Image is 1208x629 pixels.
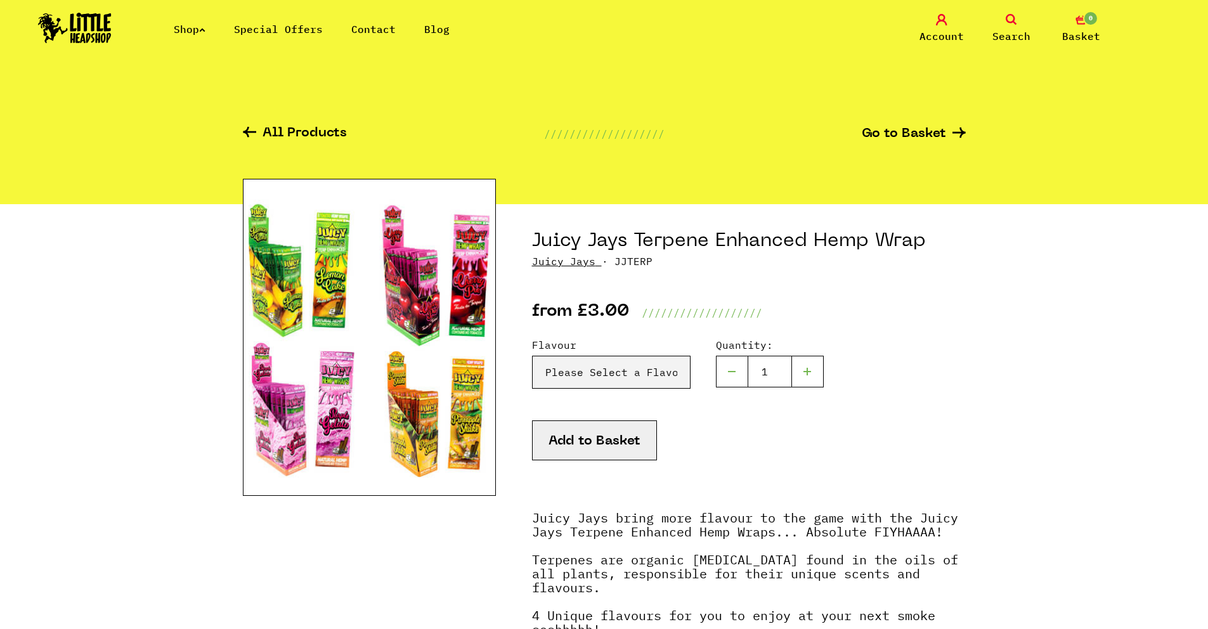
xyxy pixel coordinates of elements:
[38,13,112,43] img: Little Head Shop Logo
[1049,14,1113,44] a: 0 Basket
[532,255,595,268] a: Juicy Jays
[544,126,665,141] p: ///////////////////
[748,356,792,387] input: 1
[532,337,691,353] label: Flavour
[424,23,450,36] a: Blog
[532,420,657,460] button: Add to Basket
[642,305,762,320] p: ///////////////////
[234,23,323,36] a: Special Offers
[716,337,824,353] label: Quantity:
[532,230,966,254] h1: Juicy Jays Terpene Enhanced Hemp Wrap
[980,14,1043,44] a: Search
[532,305,629,320] p: from £3.00
[992,29,1030,44] span: Search
[532,254,966,269] p: · JJTERP
[862,127,966,141] a: Go to Basket
[919,29,964,44] span: Account
[243,127,347,141] a: All Products
[243,179,496,496] img: Juicy Jays Terpene Enhanced Hemp Wrap
[1062,29,1100,44] span: Basket
[1083,11,1098,26] span: 0
[174,23,205,36] a: Shop
[351,23,396,36] a: Contact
